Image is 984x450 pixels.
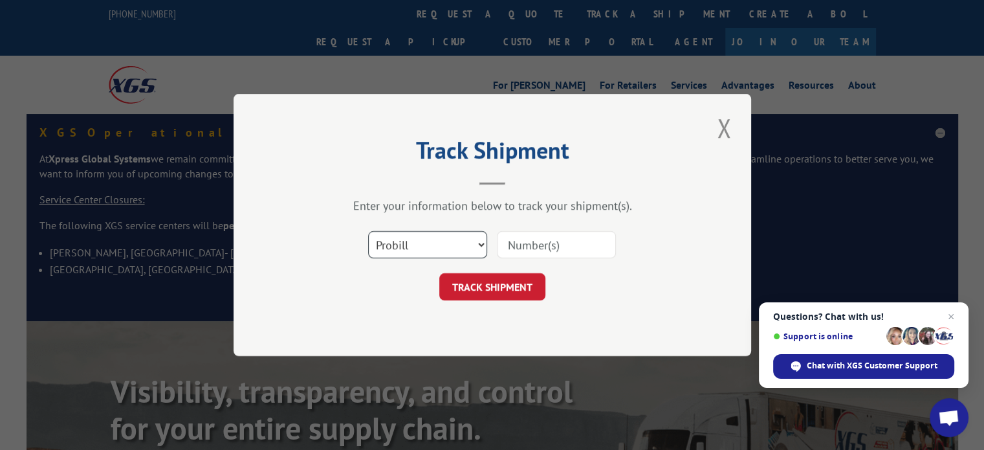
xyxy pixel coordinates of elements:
[298,198,686,213] div: Enter your information below to track your shipment(s).
[930,398,968,437] a: Open chat
[298,141,686,166] h2: Track Shipment
[439,273,545,300] button: TRACK SHIPMENT
[773,332,882,341] span: Support is online
[773,311,954,322] span: Questions? Chat with us!
[497,231,616,258] input: Number(s)
[773,354,954,379] span: Chat with XGS Customer Support
[713,110,735,146] button: Close modal
[807,360,937,372] span: Chat with XGS Customer Support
